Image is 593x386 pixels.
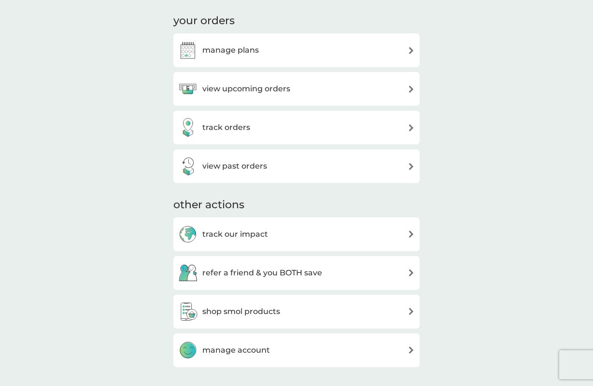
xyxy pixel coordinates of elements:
[202,344,270,357] h3: manage account
[408,269,415,276] img: arrow right
[408,47,415,54] img: arrow right
[202,44,259,57] h3: manage plans
[408,230,415,238] img: arrow right
[202,121,250,134] h3: track orders
[173,14,235,29] h3: your orders
[408,346,415,354] img: arrow right
[173,198,244,213] h3: other actions
[408,86,415,93] img: arrow right
[408,163,415,170] img: arrow right
[202,267,322,279] h3: refer a friend & you BOTH save
[408,308,415,315] img: arrow right
[202,160,267,172] h3: view past orders
[202,228,268,241] h3: track our impact
[202,305,280,318] h3: shop smol products
[408,124,415,131] img: arrow right
[202,83,290,95] h3: view upcoming orders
